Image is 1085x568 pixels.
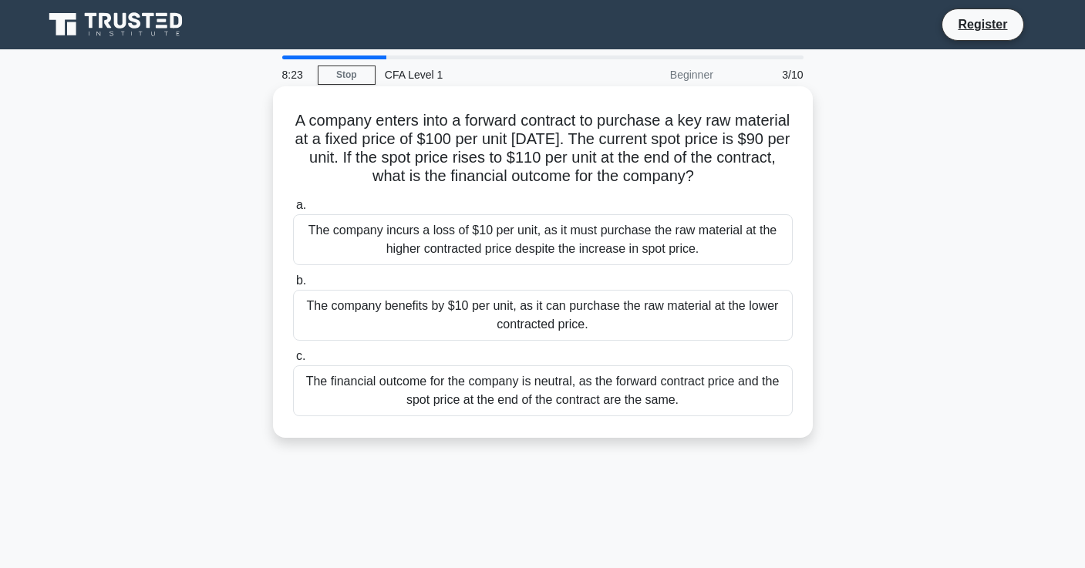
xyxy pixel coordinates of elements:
[293,365,793,416] div: The financial outcome for the company is neutral, as the forward contract price and the spot pric...
[273,59,318,90] div: 8:23
[588,59,723,90] div: Beginner
[296,349,305,362] span: c.
[291,111,794,187] h5: A company enters into a forward contract to purchase a key raw material at a fixed price of $100 ...
[949,15,1016,34] a: Register
[318,66,376,85] a: Stop
[296,198,306,211] span: a.
[293,290,793,341] div: The company benefits by $10 per unit, as it can purchase the raw material at the lower contracted...
[293,214,793,265] div: The company incurs a loss of $10 per unit, as it must purchase the raw material at the higher con...
[723,59,813,90] div: 3/10
[376,59,588,90] div: CFA Level 1
[296,274,306,287] span: b.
